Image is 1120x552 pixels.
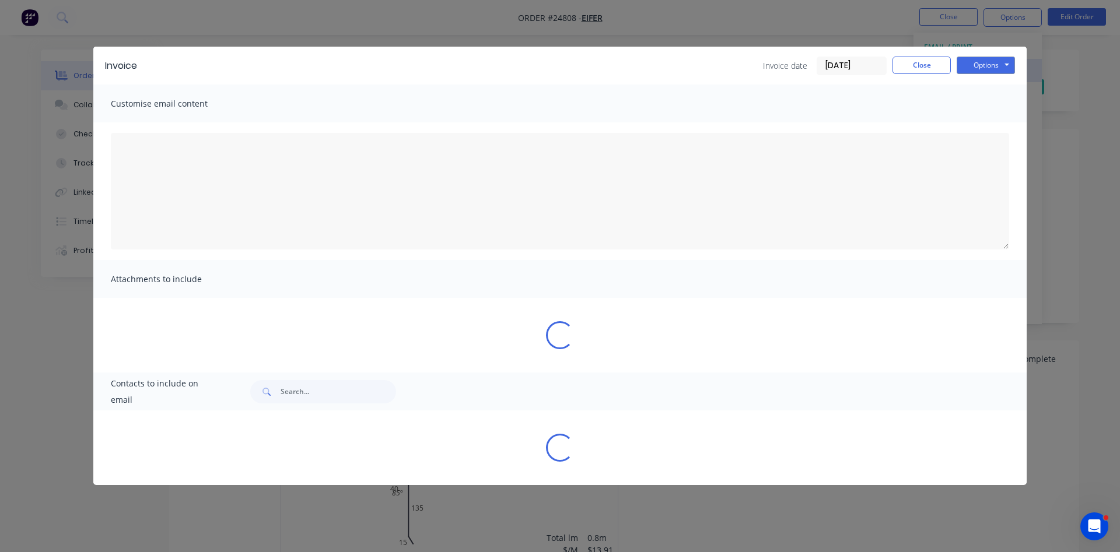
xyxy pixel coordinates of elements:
span: Invoice date [763,59,807,72]
button: Close [892,57,951,74]
input: Search... [281,380,396,403]
button: Options [957,57,1015,74]
span: Contacts to include on email [111,375,221,408]
iframe: Intercom live chat [1080,512,1108,540]
span: Customise email content [111,96,239,112]
div: Invoice [105,59,137,73]
span: Attachments to include [111,271,239,287]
